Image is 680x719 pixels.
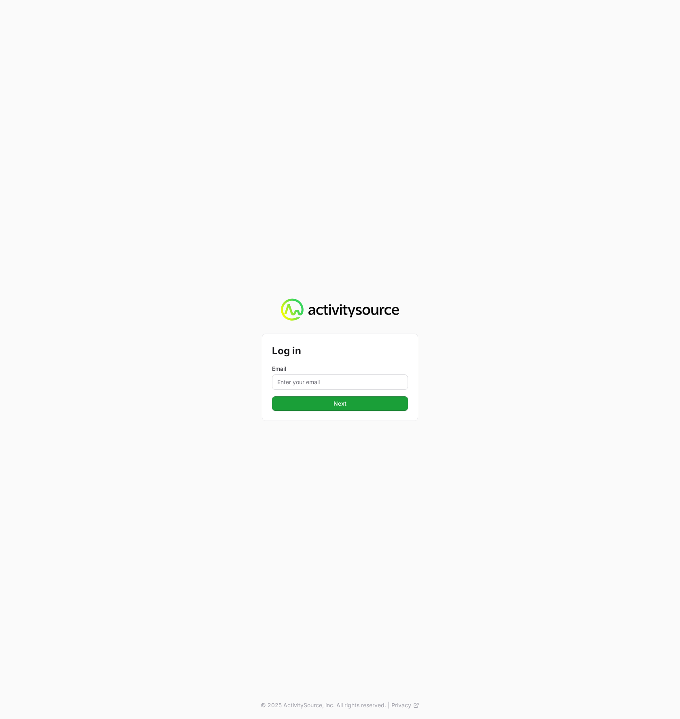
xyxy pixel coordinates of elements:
h2: Log in [272,344,408,358]
input: Enter your email [272,374,408,390]
label: Email [272,365,408,373]
a: Privacy [391,701,419,709]
span: Next [334,399,346,408]
img: Activity Source [281,298,399,321]
p: © 2025 ActivitySource, inc. All rights reserved. [261,701,386,709]
span: | [388,701,390,709]
button: Next [272,396,408,411]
